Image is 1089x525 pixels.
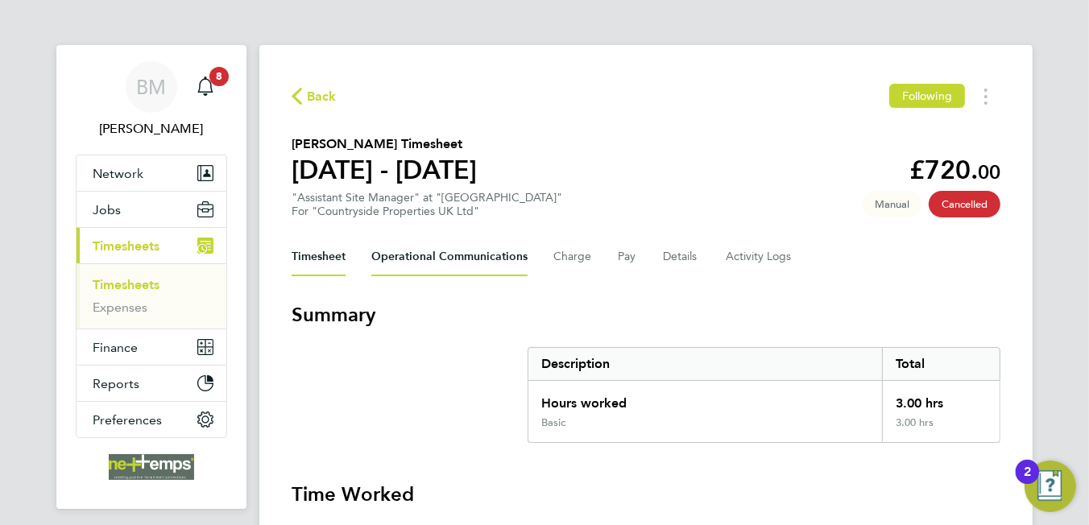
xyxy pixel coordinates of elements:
[1024,472,1031,493] div: 2
[209,67,229,86] span: 8
[77,402,226,437] button: Preferences
[371,238,528,276] button: Operational Communications
[77,329,226,365] button: Finance
[971,84,1000,109] button: Timesheets Menu
[77,228,226,263] button: Timesheets
[882,416,1000,442] div: 3.00 hrs
[292,302,1000,328] h3: Summary
[93,166,143,181] span: Network
[93,238,159,254] span: Timesheets
[553,238,592,276] button: Charge
[889,84,965,108] button: Following
[93,300,147,315] a: Expenses
[189,61,222,113] a: 8
[93,412,162,428] span: Preferences
[77,263,226,329] div: Timesheets
[137,76,167,97] span: BM
[292,134,477,154] h2: [PERSON_NAME] Timesheet
[292,86,337,106] button: Back
[307,87,337,106] span: Back
[528,348,882,380] div: Description
[618,238,637,276] button: Pay
[1025,461,1076,512] button: Open Resource Center, 2 new notifications
[528,381,882,416] div: Hours worked
[978,160,1000,184] span: 00
[77,192,226,227] button: Jobs
[663,238,700,276] button: Details
[882,381,1000,416] div: 3.00 hrs
[93,202,121,217] span: Jobs
[528,347,1000,443] div: Summary
[541,416,565,429] div: Basic
[292,154,477,186] h1: [DATE] - [DATE]
[882,348,1000,380] div: Total
[929,191,1000,217] span: This timesheet has been cancelled.
[77,155,226,191] button: Network
[76,454,227,480] a: Go to home page
[292,205,562,218] div: For "Countryside Properties UK Ltd"
[93,340,138,355] span: Finance
[76,119,227,138] span: Brooke Morley
[292,191,562,218] div: "Assistant Site Manager" at "[GEOGRAPHIC_DATA]"
[76,61,227,138] a: BM[PERSON_NAME]
[292,482,1000,507] h3: Time Worked
[292,238,346,276] button: Timesheet
[56,45,246,509] nav: Main navigation
[902,89,952,103] span: Following
[93,277,159,292] a: Timesheets
[862,191,922,217] span: This timesheet was manually created.
[109,454,194,480] img: net-temps-logo-retina.png
[909,155,1000,185] app-decimal: £720.
[93,376,139,391] span: Reports
[726,238,793,276] button: Activity Logs
[77,366,226,401] button: Reports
